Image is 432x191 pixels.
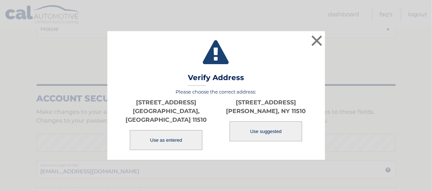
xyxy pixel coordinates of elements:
[130,130,202,150] button: Use as entered
[188,73,244,86] h3: Verify Address
[116,89,316,151] div: Please choose the correct address:
[310,33,324,48] button: ×
[230,121,302,141] button: Use suggested
[116,98,216,124] p: [STREET_ADDRESS] [GEOGRAPHIC_DATA], [GEOGRAPHIC_DATA] 11510
[216,98,316,116] p: [STREET_ADDRESS] [PERSON_NAME], NY 11510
